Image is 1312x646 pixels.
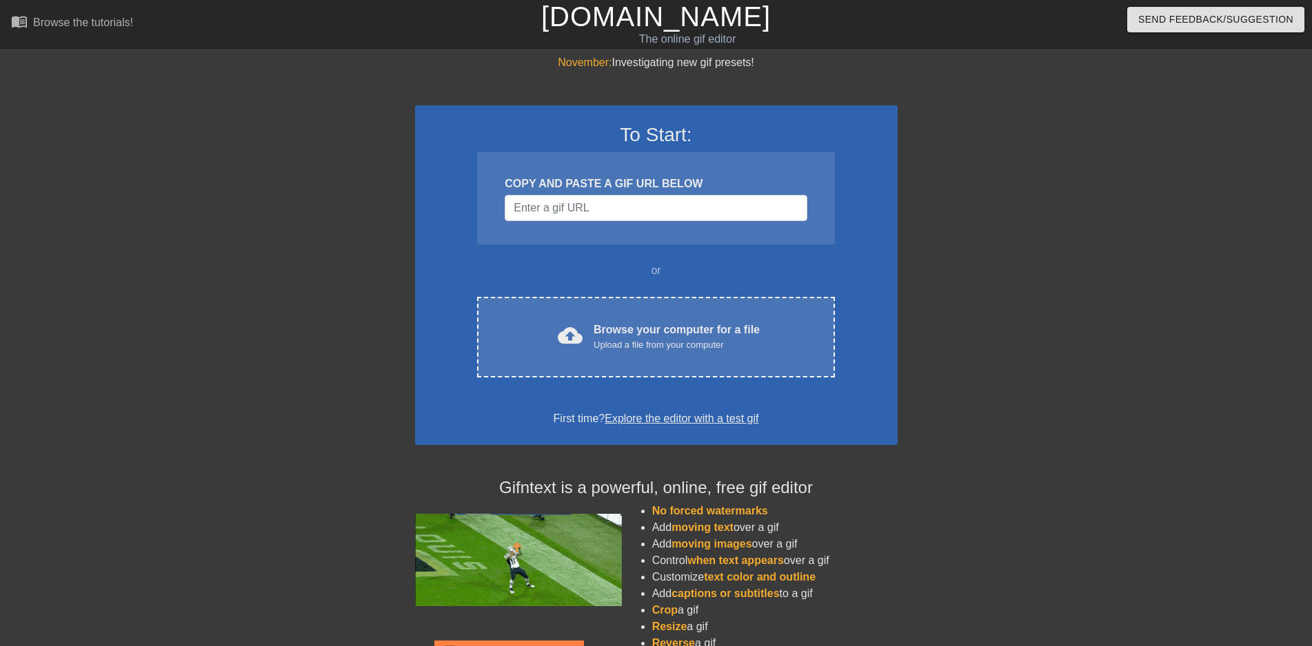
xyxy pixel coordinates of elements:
[11,13,133,34] a: Browse the tutorials!
[652,536,898,552] li: Add over a gif
[1127,7,1304,32] button: Send Feedback/Suggestion
[415,478,898,498] h4: Gifntext is a powerful, online, free gif editor
[672,538,751,550] span: moving images
[415,54,898,71] div: Investigating new gif presets!
[652,505,768,517] span: No forced watermarks
[444,31,930,48] div: The online gif editor
[687,554,784,566] span: when text appears
[433,123,880,147] h3: To Start:
[652,519,898,536] li: Add over a gif
[505,176,807,192] div: COPY AND PASTE A GIF URL BELOW
[672,521,734,533] span: moving text
[704,571,816,583] span: text color and outline
[594,338,760,352] div: Upload a file from your computer
[415,514,622,606] img: football_small.gif
[558,323,583,348] span: cloud_upload
[558,56,612,68] span: November:
[672,587,779,599] span: captions or subtitles
[433,410,880,427] div: First time?
[652,585,898,602] li: Add to a gif
[594,322,760,352] div: Browse your computer for a file
[652,552,898,569] li: Control over a gif
[451,262,862,279] div: or
[1138,11,1293,28] span: Send Feedback/Suggestion
[652,618,898,635] li: a gif
[33,17,133,28] div: Browse the tutorials!
[505,195,807,221] input: Username
[652,604,678,616] span: Crop
[652,569,898,585] li: Customize
[605,413,758,424] a: Explore the editor with a test gif
[11,13,28,30] span: menu_book
[652,602,898,618] li: a gif
[541,1,771,32] a: [DOMAIN_NAME]
[652,621,687,632] span: Resize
